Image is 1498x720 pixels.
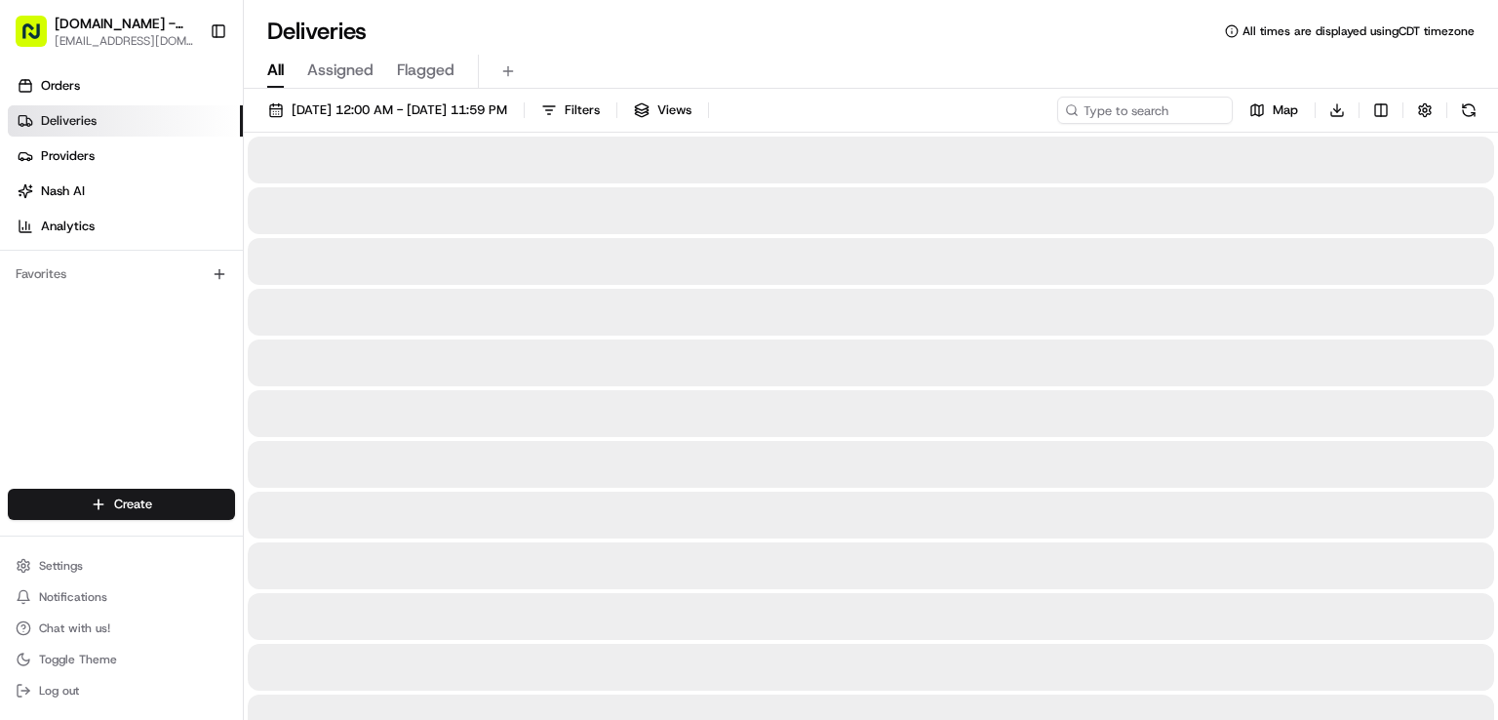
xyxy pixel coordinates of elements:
h1: Deliveries [267,16,367,47]
button: Views [625,97,700,124]
button: [DOMAIN_NAME] - [GEOGRAPHIC_DATA][EMAIL_ADDRESS][DOMAIN_NAME] [8,8,202,55]
span: Create [114,496,152,513]
a: Nash AI [8,176,243,207]
span: Providers [41,147,95,165]
button: [EMAIL_ADDRESS][DOMAIN_NAME] [55,33,194,49]
a: Deliveries [8,105,243,137]
button: Settings [8,552,235,580]
span: Views [657,101,691,119]
span: Assigned [307,59,374,82]
button: Chat with us! [8,615,235,642]
button: Create [8,489,235,520]
button: [DOMAIN_NAME] - [GEOGRAPHIC_DATA] [55,14,194,33]
span: Log out [39,683,79,699]
span: [DATE] 12:00 AM - [DATE] 11:59 PM [292,101,507,119]
button: Toggle Theme [8,646,235,673]
span: Map [1273,101,1298,119]
span: All [267,59,284,82]
button: Filters [532,97,609,124]
div: Favorites [8,259,235,290]
span: Nash AI [41,182,85,200]
span: Flagged [397,59,454,82]
input: Type to search [1057,97,1233,124]
a: Analytics [8,211,243,242]
button: Map [1241,97,1307,124]
button: Notifications [8,583,235,611]
a: Providers [8,140,243,172]
span: Analytics [41,218,95,235]
span: Toggle Theme [39,652,117,667]
span: Orders [41,77,80,95]
button: Refresh [1455,97,1482,124]
button: Log out [8,677,235,704]
span: Settings [39,558,83,574]
span: All times are displayed using CDT timezone [1242,23,1475,39]
span: Deliveries [41,112,97,130]
span: Chat with us! [39,620,110,636]
button: [DATE] 12:00 AM - [DATE] 11:59 PM [259,97,516,124]
a: Orders [8,70,243,101]
span: Notifications [39,589,107,605]
span: Filters [565,101,600,119]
